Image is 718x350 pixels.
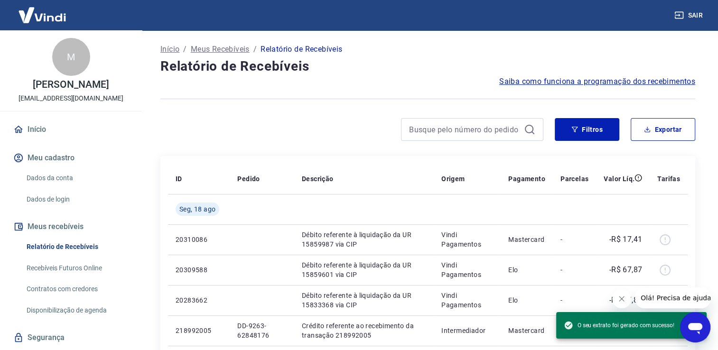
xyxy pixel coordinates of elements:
[176,326,222,335] p: 218992005
[23,237,131,257] a: Relatório de Recebíveis
[52,38,90,76] div: M
[604,174,634,184] p: Valor Líq.
[11,327,131,348] a: Segurança
[560,265,588,275] p: -
[441,174,465,184] p: Origem
[160,57,695,76] h4: Relatório de Recebíveis
[19,93,123,103] p: [EMAIL_ADDRESS][DOMAIN_NAME]
[560,295,588,305] p: -
[441,230,493,249] p: Vindi Pagamentos
[160,44,179,55] a: Início
[191,44,250,55] a: Meus Recebíveis
[508,235,545,244] p: Mastercard
[33,80,109,90] p: [PERSON_NAME]
[302,291,426,310] p: Débito referente à liquidação da UR 15833368 via CIP
[441,326,493,335] p: Intermediador
[499,76,695,87] a: Saiba como funciona a programação dos recebimentos
[508,265,545,275] p: Elo
[183,44,186,55] p: /
[176,235,222,244] p: 20310086
[612,289,631,308] iframe: Fechar mensagem
[237,321,287,340] p: DD-9263-62848176
[508,174,545,184] p: Pagamento
[23,258,131,278] a: Recebíveis Futuros Online
[441,291,493,310] p: Vindi Pagamentos
[564,321,674,330] span: O seu extrato foi gerado com sucesso!
[23,279,131,299] a: Contratos com credores
[11,147,131,168] button: Meu cadastro
[302,230,426,249] p: Débito referente à liquidação da UR 15859987 via CIP
[409,122,520,137] input: Busque pelo número do pedido
[508,326,545,335] p: Mastercard
[11,119,131,140] a: Início
[23,190,131,209] a: Dados de login
[680,312,710,342] iframe: Botão para abrir a janela de mensagens
[560,174,588,184] p: Parcelas
[657,174,680,184] p: Tarifas
[609,234,643,245] p: -R$ 17,41
[253,44,257,55] p: /
[179,204,215,214] span: Seg, 18 ago
[176,295,222,305] p: 20283662
[6,7,80,14] span: Olá! Precisa de ajuda?
[441,260,493,279] p: Vindi Pagamentos
[23,301,131,320] a: Disponibilização de agenda
[261,44,342,55] p: Relatório de Recebíveis
[11,216,131,237] button: Meus recebíveis
[555,118,619,141] button: Filtros
[302,260,426,279] p: Débito referente à liquidação da UR 15859601 via CIP
[176,174,182,184] p: ID
[635,287,710,308] iframe: Mensagem da empresa
[508,295,545,305] p: Elo
[631,118,695,141] button: Exportar
[672,7,707,24] button: Sair
[609,295,643,306] p: -R$ 67,87
[237,174,260,184] p: Pedido
[23,168,131,188] a: Dados da conta
[302,321,426,340] p: Crédito referente ao recebimento da transação 218992005
[11,0,73,29] img: Vindi
[609,264,643,276] p: -R$ 67,87
[560,235,588,244] p: -
[176,265,222,275] p: 20309588
[302,174,334,184] p: Descrição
